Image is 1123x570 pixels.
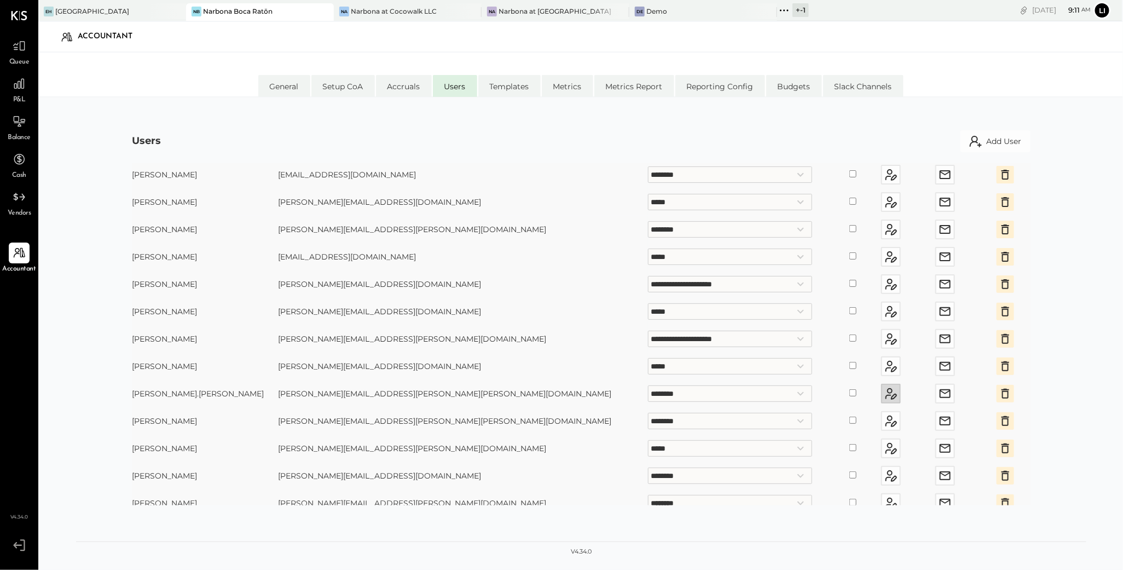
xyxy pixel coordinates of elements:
div: Demo [646,7,667,16]
div: EH [44,7,54,16]
td: [PERSON_NAME] [132,188,278,216]
a: P&L [1,73,38,105]
div: Narbona at [GEOGRAPHIC_DATA] LLC [499,7,613,16]
li: Users [433,75,477,97]
td: [EMAIL_ADDRESS][DOMAIN_NAME] [279,243,648,270]
td: [PERSON_NAME] [132,161,278,188]
td: [PERSON_NAME][EMAIL_ADDRESS][DOMAIN_NAME] [279,188,648,216]
span: Cash [12,171,26,181]
div: Na [487,7,497,16]
td: [PERSON_NAME][EMAIL_ADDRESS][PERSON_NAME][PERSON_NAME][DOMAIN_NAME] [279,380,648,407]
li: Metrics Report [594,75,674,97]
td: [PERSON_NAME] [132,243,278,270]
div: + -1 [792,3,809,17]
a: Accountant [1,243,38,274]
div: Na [339,7,349,16]
td: [PERSON_NAME] [132,270,278,298]
li: Setup CoA [311,75,375,97]
li: Templates [478,75,541,97]
td: [PERSON_NAME] [132,216,278,243]
td: [PERSON_NAME][EMAIL_ADDRESS][DOMAIN_NAME] [279,353,648,380]
div: copy link [1018,4,1029,16]
a: Cash [1,149,38,181]
span: Queue [9,57,30,67]
td: [PERSON_NAME][EMAIL_ADDRESS][PERSON_NAME][PERSON_NAME][DOMAIN_NAME] [279,407,648,435]
td: [PERSON_NAME] [132,435,278,462]
a: Queue [1,36,38,67]
span: Balance [8,133,31,143]
td: [PERSON_NAME] [132,462,278,490]
td: [PERSON_NAME][EMAIL_ADDRESS][DOMAIN_NAME] [279,270,648,298]
td: [PERSON_NAME] [132,298,278,325]
div: Narbona Boca Ratōn [203,7,273,16]
button: Add User [960,130,1031,152]
li: Reporting Config [675,75,765,97]
div: Accountant [78,28,143,45]
a: Balance [1,111,38,143]
td: [PERSON_NAME].[PERSON_NAME] [132,380,278,407]
span: Accountant [3,264,36,274]
td: [PERSON_NAME] [132,407,278,435]
td: [PERSON_NAME][EMAIL_ADDRESS][DOMAIN_NAME] [279,462,648,490]
td: [PERSON_NAME] [132,353,278,380]
li: Budgets [766,75,822,97]
div: [GEOGRAPHIC_DATA] [55,7,129,16]
td: [PERSON_NAME][EMAIL_ADDRESS][DOMAIN_NAME] [279,298,648,325]
td: [PERSON_NAME] [132,490,278,517]
span: Vendors [8,209,31,218]
div: [DATE] [1032,5,1091,15]
td: [PERSON_NAME][EMAIL_ADDRESS][PERSON_NAME][DOMAIN_NAME] [279,435,648,462]
li: Slack Channels [823,75,904,97]
span: P&L [13,95,26,105]
div: NB [192,7,201,16]
div: De [635,7,645,16]
li: Metrics [542,75,593,97]
div: Users [132,134,161,148]
td: [PERSON_NAME][EMAIL_ADDRESS][PERSON_NAME][DOMAIN_NAME] [279,216,648,243]
div: Narbona at Cocowalk LLC [351,7,437,16]
a: Vendors [1,187,38,218]
li: Accruals [376,75,432,97]
li: General [258,75,310,97]
td: [EMAIL_ADDRESS][DOMAIN_NAME] [279,161,648,188]
td: [PERSON_NAME][EMAIL_ADDRESS][PERSON_NAME][DOMAIN_NAME] [279,325,648,353]
div: v 4.34.0 [571,548,592,556]
td: [PERSON_NAME] [132,325,278,353]
button: Li [1093,2,1111,19]
td: [PERSON_NAME][EMAIL_ADDRESS][PERSON_NAME][DOMAIN_NAME] [279,490,648,517]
